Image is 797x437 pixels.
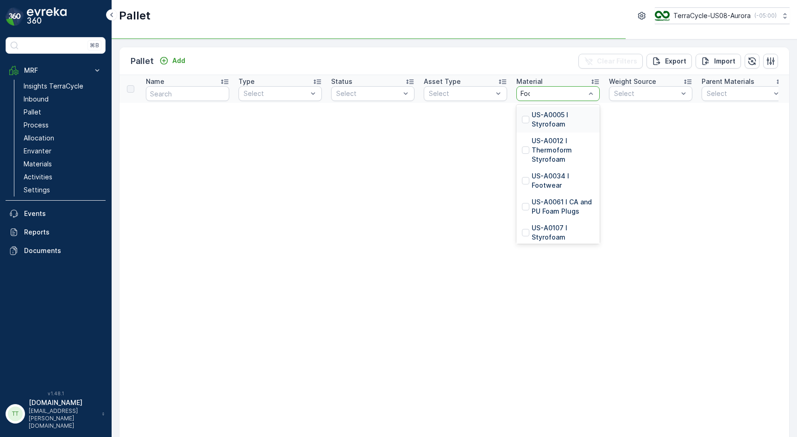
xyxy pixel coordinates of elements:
p: Settings [24,185,50,195]
p: Parent Materials [702,77,754,86]
a: Inbound [20,93,106,106]
p: Clear Filters [597,57,637,66]
p: Materials [24,159,52,169]
p: Events [24,209,102,218]
a: Materials [20,158,106,171]
p: US-A0005 I Styrofoam [532,110,594,129]
p: Pallet [131,55,154,68]
a: Allocation [20,132,106,145]
p: Documents [24,246,102,255]
p: US-A0034 I Footwear [532,171,594,190]
p: MRF [24,66,87,75]
img: image_ci7OI47.png [655,11,670,21]
button: Add [156,55,189,66]
a: Documents [6,241,106,260]
p: Status [331,77,352,86]
p: Allocation [24,133,54,143]
p: Asset Type [424,77,461,86]
img: logo_dark-DEwI_e13.png [27,7,67,26]
p: Envanter [24,146,51,156]
a: Envanter [20,145,106,158]
p: Activities [24,172,52,182]
div: TT [8,406,23,421]
p: Type [238,77,255,86]
p: TerraCycle-US08-Aurora [673,11,751,20]
p: Add [172,56,185,65]
a: Settings [20,184,106,196]
p: Pallet [24,108,41,117]
p: Inbound [24,95,49,104]
p: Select [614,89,678,98]
p: Select [429,89,493,98]
span: v 1.48.1 [6,391,106,396]
a: Activities [20,171,106,184]
p: ⌘B [90,42,99,49]
p: US-A0012 I Thermoform Styrofoam [532,136,594,164]
button: Clear Filters [578,54,643,69]
p: Insights TerraCycle [24,82,83,91]
button: Import [696,54,741,69]
a: Events [6,204,106,223]
p: [DOMAIN_NAME] [29,398,97,407]
input: Search [146,86,229,101]
p: ( -05:00 ) [754,12,777,19]
button: Export [646,54,692,69]
a: Reports [6,223,106,241]
p: Select [707,89,771,98]
p: Export [665,57,686,66]
a: Pallet [20,106,106,119]
p: Name [146,77,164,86]
a: Process [20,119,106,132]
a: Insights TerraCycle [20,80,106,93]
p: Material [516,77,543,86]
p: Pallet [119,8,151,23]
p: [EMAIL_ADDRESS][PERSON_NAME][DOMAIN_NAME] [29,407,97,430]
p: US-A0061 I CA and PU Foam Plugs [532,197,594,216]
p: Weight Source [609,77,656,86]
button: TT[DOMAIN_NAME][EMAIL_ADDRESS][PERSON_NAME][DOMAIN_NAME] [6,398,106,430]
p: Import [714,57,735,66]
p: Select [336,89,400,98]
p: US-A0107 I Styrofoam [532,223,594,242]
p: Process [24,120,49,130]
p: Reports [24,228,102,237]
button: TerraCycle-US08-Aurora(-05:00) [655,7,790,24]
p: Select [244,89,308,98]
button: MRF [6,61,106,80]
img: logo [6,7,24,26]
